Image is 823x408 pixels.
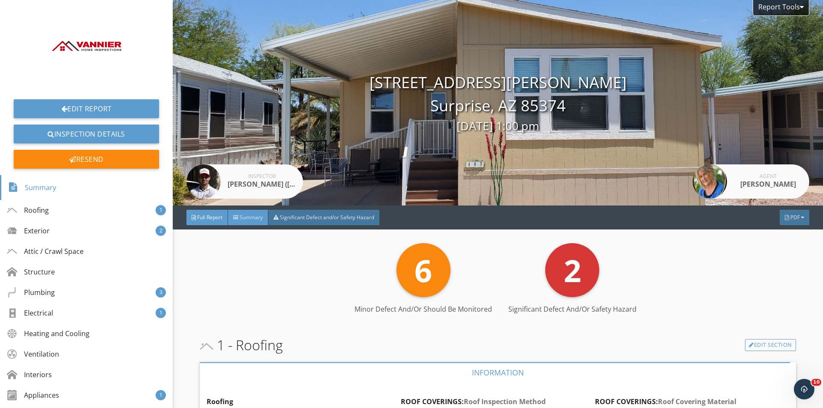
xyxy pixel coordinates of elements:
div: Attic / Crawl Space [7,246,84,256]
span: Roof Covering Material [658,397,736,406]
div: Minor Defect and/or Should Be Monitored [349,304,498,314]
strong: Roofing [207,397,233,406]
a: Edit Section [745,339,796,351]
div: Exterior [7,226,50,236]
div: Heating and Cooling [7,328,90,339]
div: Interiors [7,369,52,380]
a: Inspector [PERSON_NAME] ([PERSON_NAME]) [PERSON_NAME] [186,164,303,199]
a: Inspection Details [14,125,159,143]
span: PDF [790,214,800,221]
div: 1 [156,308,166,318]
span: 10 [811,379,821,386]
div: Electrical [7,308,53,318]
div: Summary [8,180,56,195]
div: [STREET_ADDRESS][PERSON_NAME] Surprise, AZ 85374 [173,71,823,135]
div: Agent [734,174,802,179]
img: head_shot.jpg [186,164,221,199]
span: 6 [415,249,432,291]
div: 1 [156,205,166,215]
span: 2 [564,249,581,291]
span: Summary [240,214,263,221]
strong: ROOF COVERINGS: [401,397,546,406]
span: Roof Inspection Method [464,397,546,406]
div: [DATE] 1:00 pm [173,117,823,135]
iframe: Intercom live chat [794,379,814,399]
div: 2 [156,226,166,236]
a: Edit Report [14,99,159,118]
div: Resend [14,150,159,169]
span: Significant Defect and/or Safety Hazard [280,214,374,221]
span: 1 - Roofing [200,335,283,355]
div: Roofing [7,205,49,215]
div: [PERSON_NAME] [734,179,802,189]
img: data [693,164,727,199]
div: Appliances [7,390,59,400]
strong: ROOF COVERINGS: [595,397,736,406]
span: Full Report [197,214,222,221]
div: Ventilation [7,349,59,359]
div: 3 [156,287,166,298]
div: Structure [7,267,55,277]
div: Significant Defect and/or Safety Hazard [498,304,647,314]
img: D0270893_HR.jpg [45,7,128,89]
div: Plumbing [7,287,55,298]
div: Inspector [228,174,296,179]
div: 1 [156,390,166,400]
div: [PERSON_NAME] ([PERSON_NAME]) [PERSON_NAME] [228,179,296,189]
